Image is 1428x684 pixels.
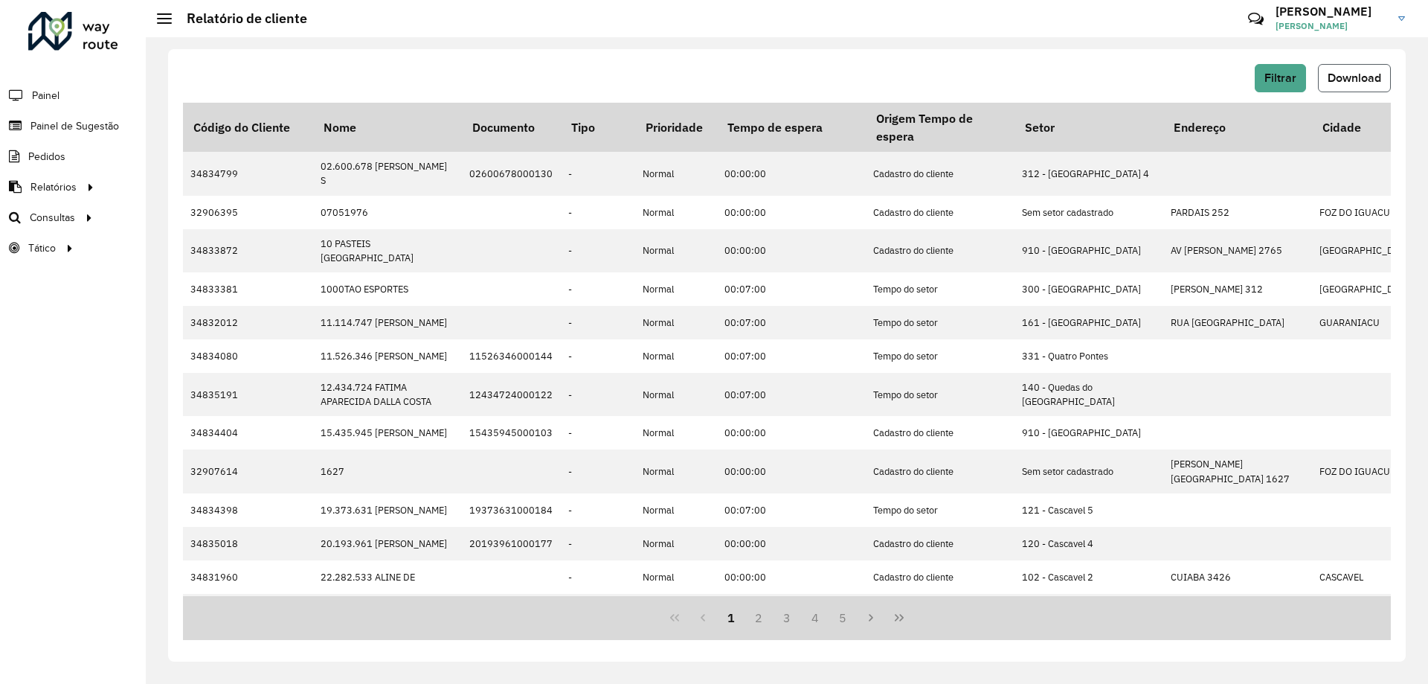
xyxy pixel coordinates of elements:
[313,527,462,560] td: 20.193.961 [PERSON_NAME]
[1255,64,1306,92] button: Filtrar
[866,272,1014,306] td: Tempo do setor
[1014,339,1163,373] td: 331 - Quatro Pontes
[561,103,635,152] th: Tipo
[635,373,717,416] td: Normal
[1014,560,1163,594] td: 102 - Cascavel 2
[1014,103,1163,152] th: Setor
[1163,229,1312,272] td: AV [PERSON_NAME] 2765
[866,373,1014,416] td: Tempo do setor
[183,306,313,339] td: 34832012
[313,560,462,594] td: 22.282.533 ALINE DE
[717,306,866,339] td: 00:07:00
[183,527,313,560] td: 34835018
[1328,71,1381,84] span: Download
[313,306,462,339] td: 11.114.747 [PERSON_NAME]
[635,339,717,373] td: Normal
[183,373,313,416] td: 34835191
[313,152,462,195] td: 02.600.678 [PERSON_NAME] S
[561,450,635,493] td: -
[561,493,635,527] td: -
[462,103,561,152] th: Documento
[717,103,866,152] th: Tempo de espera
[1014,306,1163,339] td: 161 - [GEOGRAPHIC_DATA]
[1014,196,1163,229] td: Sem setor cadastrado
[744,604,773,632] button: 2
[30,210,75,226] span: Consultas
[183,416,313,450] td: 34834404
[717,229,866,272] td: 00:00:00
[1163,560,1312,594] td: CUIABA 3426
[28,240,56,256] span: Tático
[561,272,635,306] td: -
[561,306,635,339] td: -
[183,560,313,594] td: 34831960
[866,527,1014,560] td: Cadastro do cliente
[866,306,1014,339] td: Tempo do setor
[1014,594,1163,637] td: 141 - [GEOGRAPHIC_DATA]
[717,373,866,416] td: 00:07:00
[635,527,717,560] td: Normal
[1163,306,1312,339] td: RUA [GEOGRAPHIC_DATA]
[561,527,635,560] td: -
[462,416,561,450] td: 15435945000103
[172,10,307,27] h2: Relatório de cliente
[717,450,866,493] td: 00:00:00
[561,229,635,272] td: -
[1264,71,1296,84] span: Filtrar
[717,604,745,632] button: 1
[773,604,801,632] button: 3
[1014,229,1163,272] td: 910 - [GEOGRAPHIC_DATA]
[635,493,717,527] td: Normal
[183,196,313,229] td: 32906395
[313,229,462,272] td: 10 PASTEIS [GEOGRAPHIC_DATA]
[1318,64,1391,92] button: Download
[801,604,829,632] button: 4
[866,416,1014,450] td: Cadastro do cliente
[866,594,1014,637] td: Tempo do setor
[635,229,717,272] td: Normal
[1240,3,1272,35] a: Contato Rápido
[462,493,561,527] td: 19373631000184
[1014,152,1163,195] td: 312 - [GEOGRAPHIC_DATA] 4
[1014,416,1163,450] td: 910 - [GEOGRAPHIC_DATA]
[561,152,635,195] td: -
[717,560,866,594] td: 00:00:00
[183,152,313,195] td: 34834799
[635,450,717,493] td: Normal
[717,527,866,560] td: 00:00:00
[313,339,462,373] td: 11.526.346 [PERSON_NAME]
[30,179,77,195] span: Relatórios
[561,339,635,373] td: -
[717,272,866,306] td: 00:07:00
[1163,450,1312,493] td: [PERSON_NAME][GEOGRAPHIC_DATA] 1627
[462,373,561,416] td: 12434724000122
[183,229,313,272] td: 34833872
[32,88,59,103] span: Painel
[635,594,717,637] td: Normal
[635,272,717,306] td: Normal
[866,450,1014,493] td: Cadastro do cliente
[313,450,462,493] td: 1627
[561,196,635,229] td: -
[561,594,635,637] td: -
[462,339,561,373] td: 11526346000144
[635,416,717,450] td: Normal
[1014,493,1163,527] td: 121 - Cascavel 5
[30,118,119,134] span: Painel de Sugestão
[635,196,717,229] td: Normal
[313,103,462,152] th: Nome
[866,152,1014,195] td: Cadastro do cliente
[313,196,462,229] td: 07051976
[829,604,858,632] button: 5
[866,103,1014,152] th: Origem Tempo de espera
[635,152,717,195] td: Normal
[561,416,635,450] td: -
[866,229,1014,272] td: Cadastro do cliente
[1014,527,1163,560] td: 120 - Cascavel 4
[183,103,313,152] th: Código do Cliente
[635,306,717,339] td: Normal
[183,594,313,637] td: 34890268
[866,560,1014,594] td: Cadastro do cliente
[183,450,313,493] td: 32907614
[183,272,313,306] td: 34833381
